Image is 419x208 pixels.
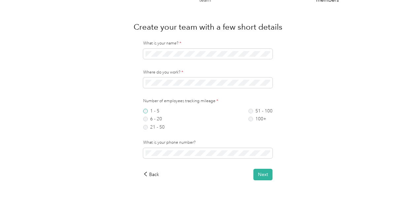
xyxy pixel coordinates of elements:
div: Back [143,171,159,178]
h1: Create your team with a few short details [134,19,282,35]
label: 51 - 100 [248,109,273,113]
label: 1 - 5 [143,109,165,113]
button: Next [253,169,273,180]
label: 21 - 50 [143,125,165,130]
label: 100+ [248,117,273,121]
label: 6 - 20 [143,117,165,121]
label: What is your phone number? [143,140,273,146]
label: What is your name? [143,41,273,46]
label: Where do you work? [143,70,273,75]
iframe: Everlance-gr Chat Button Frame [382,171,419,208]
label: Number of employees tracking mileage [143,98,273,104]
